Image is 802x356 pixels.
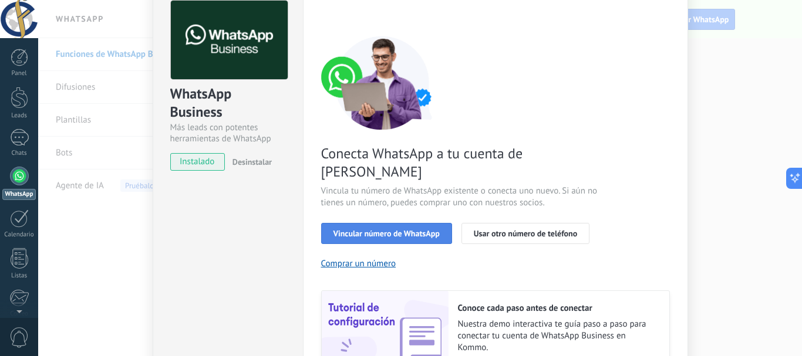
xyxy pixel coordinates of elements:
img: connect number [321,36,444,130]
img: logo_main.png [171,1,288,80]
span: Nuestra demo interactiva te guía paso a paso para conectar tu cuenta de WhatsApp Business en Kommo. [458,318,658,354]
span: Usar otro número de teléfono [474,229,577,238]
button: Comprar un número [321,258,396,269]
div: Calendario [2,231,36,239]
span: Vincula tu número de WhatsApp existente o conecta uno nuevo. Si aún no tienes un número, puedes c... [321,185,601,209]
span: Conecta WhatsApp a tu cuenta de [PERSON_NAME] [321,144,601,181]
span: Desinstalar [232,157,272,167]
button: Usar otro número de teléfono [461,223,589,244]
button: Desinstalar [228,153,272,171]
div: Más leads con potentes herramientas de WhatsApp [170,122,286,144]
div: Panel [2,70,36,77]
div: Listas [2,272,36,280]
div: Chats [2,150,36,157]
h2: Conoce cada paso antes de conectar [458,303,658,314]
span: instalado [171,153,224,171]
div: WhatsApp Business [170,84,286,122]
div: WhatsApp [2,189,36,200]
div: Leads [2,112,36,120]
button: Vincular número de WhatsApp [321,223,452,244]
span: Vincular número de WhatsApp [333,229,440,238]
